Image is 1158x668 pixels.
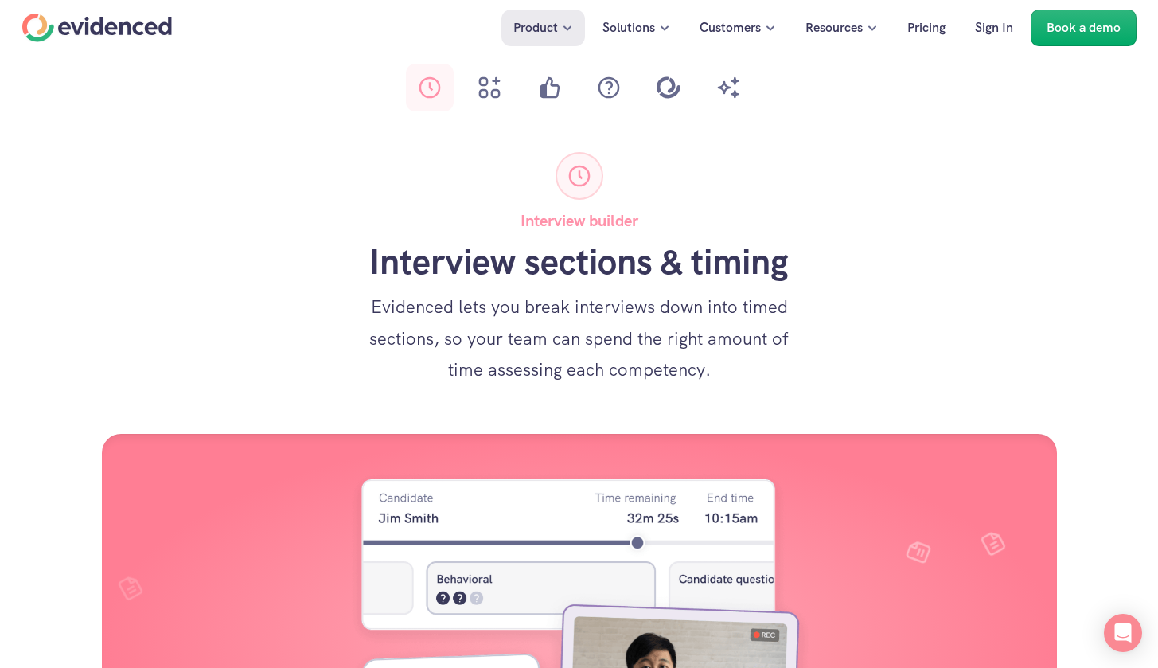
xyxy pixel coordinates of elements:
p: Customers [700,18,761,38]
p: Resources [805,18,863,38]
p: Sign In [975,18,1013,38]
a: Book a demo [1031,10,1137,46]
p: Interview sections & timing [321,241,838,283]
strong: Interview builder [521,210,638,231]
p: Pricing [907,18,946,38]
a: Home [22,14,172,42]
a: Sign In [963,10,1025,46]
a: Pricing [895,10,957,46]
p: Book a demo [1047,18,1121,38]
div: Open Intercom Messenger [1104,614,1142,652]
p: Product [513,18,558,38]
p: Evidenced lets you break interviews down into timed sections, so your team can spend the right am... [361,291,798,386]
p: Solutions [602,18,655,38]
